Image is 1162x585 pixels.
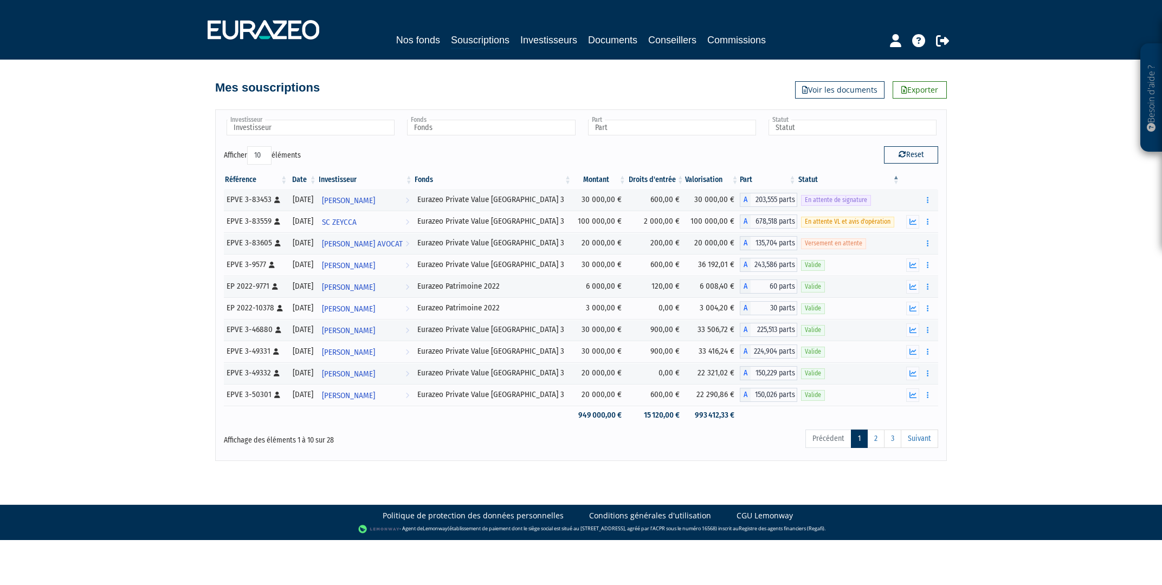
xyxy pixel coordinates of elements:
[589,510,711,521] a: Conditions générales d'utilisation
[318,189,414,211] a: [PERSON_NAME]
[685,171,740,189] th: Valorisation: activer pour trier la colonne par ordre croissant
[322,256,375,276] span: [PERSON_NAME]
[227,346,285,357] div: EPVE 3-49331
[322,212,357,232] span: SC ZEYCCA
[740,193,797,207] div: A - Eurazeo Private Value Europe 3
[322,191,375,211] span: [PERSON_NAME]
[627,254,685,276] td: 600,00 €
[292,367,313,379] div: [DATE]
[227,367,285,379] div: EPVE 3-49332
[740,214,751,229] span: A
[292,389,313,400] div: [DATE]
[405,321,409,341] i: Voir l'investisseur
[417,389,569,400] div: Eurazeo Private Value [GEOGRAPHIC_DATA] 3
[685,319,740,341] td: 33 506,72 €
[396,32,440,48] a: Nos fonds
[685,254,740,276] td: 36 192,01 €
[405,342,409,362] i: Voir l'investisseur
[751,344,797,359] span: 224,904 parts
[685,384,740,406] td: 22 290,86 €
[224,171,288,189] th: Référence : activer pour trier la colonne par ordre croissant
[740,301,751,315] span: A
[751,301,797,315] span: 30 parts
[572,276,627,297] td: 6 000,00 €
[707,32,766,48] a: Commissions
[572,406,627,425] td: 949 000,00 €
[801,260,825,270] span: Valide
[292,237,313,249] div: [DATE]
[318,211,414,232] a: SC ZEYCCA
[322,299,375,319] span: [PERSON_NAME]
[227,302,285,314] div: EP 2022-10378
[274,197,280,203] i: [Français] Personne physique
[322,386,375,406] span: [PERSON_NAME]
[423,525,448,532] a: Lemonway
[572,171,627,189] th: Montant: activer pour trier la colonne par ordre croissant
[627,189,685,211] td: 600,00 €
[627,406,685,425] td: 15 120,00 €
[322,277,375,297] span: [PERSON_NAME]
[740,344,751,359] span: A
[318,384,414,406] a: [PERSON_NAME]
[801,282,825,292] span: Valide
[227,259,285,270] div: EPVE 3-9577
[751,323,797,337] span: 225,513 parts
[405,212,409,232] i: Voir l'investisseur
[417,259,569,270] div: Eurazeo Private Value [GEOGRAPHIC_DATA] 3
[269,262,275,268] i: [Français] Personne physique
[627,171,685,189] th: Droits d'entrée: activer pour trier la colonne par ordre croissant
[272,283,278,290] i: [Français] Personne physique
[417,237,569,249] div: Eurazeo Private Value [GEOGRAPHIC_DATA] 3
[227,389,285,400] div: EPVE 3-50301
[801,325,825,335] span: Valide
[358,524,400,535] img: logo-lemonway.png
[740,388,751,402] span: A
[451,32,509,49] a: Souscriptions
[740,323,751,337] span: A
[740,236,797,250] div: A - Eurazeo Private Value Europe 3
[801,238,866,249] span: Versement en attente
[572,384,627,406] td: 20 000,00 €
[801,217,894,227] span: En attente VL et avis d'opération
[417,324,569,335] div: Eurazeo Private Value [GEOGRAPHIC_DATA] 3
[288,171,317,189] th: Date: activer pour trier la colonne par ordre croissant
[572,297,627,319] td: 3 000,00 €
[740,366,751,380] span: A
[572,189,627,211] td: 30 000,00 €
[685,406,740,425] td: 993 412,33 €
[318,297,414,319] a: [PERSON_NAME]
[292,281,313,292] div: [DATE]
[405,386,409,406] i: Voir l'investisseur
[627,341,685,362] td: 900,00 €
[275,327,281,333] i: [Français] Personne physique
[273,348,279,355] i: [Français] Personne physique
[405,234,409,254] i: Voir l'investisseur
[867,430,885,448] a: 2
[227,281,285,292] div: EP 2022-9771
[572,319,627,341] td: 30 000,00 €
[318,171,414,189] th: Investisseur: activer pour trier la colonne par ordre croissant
[740,171,797,189] th: Part: activer pour trier la colonne par ordre croissant
[740,301,797,315] div: A - Eurazeo Patrimoine 2022
[292,302,313,314] div: [DATE]
[740,193,751,207] span: A
[414,171,572,189] th: Fonds: activer pour trier la colonne par ordre croissant
[318,341,414,362] a: [PERSON_NAME]
[227,216,285,227] div: EPVE 3-83559
[405,277,409,297] i: Voir l'investisseur
[801,347,825,357] span: Valide
[901,430,938,448] a: Suivant
[274,392,280,398] i: [Français] Personne physique
[588,32,637,48] a: Documents
[801,303,825,314] span: Valide
[627,276,685,297] td: 120,00 €
[572,362,627,384] td: 20 000,00 €
[627,297,685,319] td: 0,00 €
[685,341,740,362] td: 33 416,24 €
[11,524,1151,535] div: - Agent de (établissement de paiement dont le siège social est situé au [STREET_ADDRESS], agréé p...
[751,193,797,207] span: 203,555 parts
[751,258,797,272] span: 243,586 parts
[572,211,627,232] td: 100 000,00 €
[292,259,313,270] div: [DATE]
[227,194,285,205] div: EPVE 3-83453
